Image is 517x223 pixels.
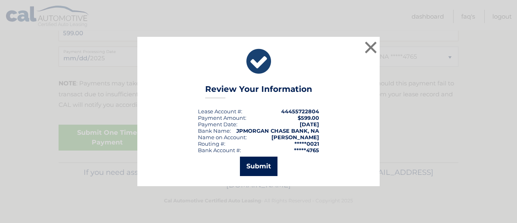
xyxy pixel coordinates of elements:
[198,108,242,115] div: Lease Account #:
[363,39,379,55] button: ×
[240,157,277,176] button: Submit
[236,127,319,134] strong: JPMORGAN CHASE BANK, NA
[205,84,312,98] h3: Review Your Information
[298,115,319,121] span: $599.00
[198,140,225,147] div: Routing #:
[300,121,319,127] span: [DATE]
[198,121,236,127] span: Payment Date
[281,108,319,115] strong: 44455722804
[271,134,319,140] strong: [PERSON_NAME]
[198,134,247,140] div: Name on Account:
[198,127,231,134] div: Bank Name:
[198,147,241,153] div: Bank Account #:
[198,115,246,121] div: Payment Amount:
[198,121,237,127] div: :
